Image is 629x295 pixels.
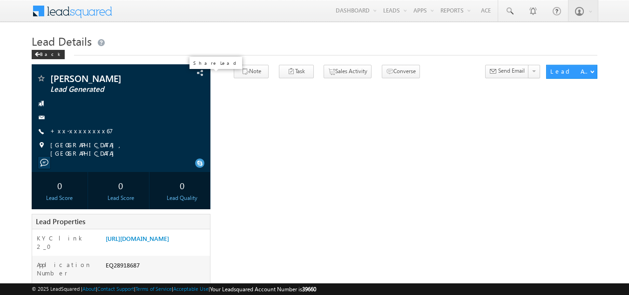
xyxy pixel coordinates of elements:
[37,261,97,277] label: Application Number
[95,194,147,202] div: Lead Score
[156,194,208,202] div: Lead Quality
[103,261,210,274] div: EQ28918687
[34,194,86,202] div: Lead Score
[210,286,316,293] span: Your Leadsquared Account Number is
[546,65,597,79] button: Lead Actions
[106,234,169,242] a: [URL][DOMAIN_NAME]
[279,65,314,78] button: Task
[485,65,529,78] button: Send Email
[234,65,269,78] button: Note
[193,60,238,66] p: Share Lead
[97,286,134,292] a: Contact Support
[50,74,161,83] span: [PERSON_NAME]
[82,286,96,292] a: About
[50,127,113,135] a: +xx-xxxxxxxx67
[37,234,97,251] label: KYC link 2_0
[50,85,161,94] span: Lead Generated
[135,286,172,292] a: Terms of Service
[32,50,65,59] div: Back
[498,67,525,75] span: Send Email
[95,177,147,194] div: 0
[32,285,316,294] span: © 2025 LeadSquared | | | | |
[36,217,85,226] span: Lead Properties
[550,67,590,75] div: Lead Actions
[324,65,372,78] button: Sales Activity
[34,177,86,194] div: 0
[302,286,316,293] span: 39660
[156,177,208,194] div: 0
[32,49,69,57] a: Back
[50,141,195,158] span: [GEOGRAPHIC_DATA], [GEOGRAPHIC_DATA]
[173,286,209,292] a: Acceptable Use
[32,34,92,48] span: Lead Details
[382,65,420,78] button: Converse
